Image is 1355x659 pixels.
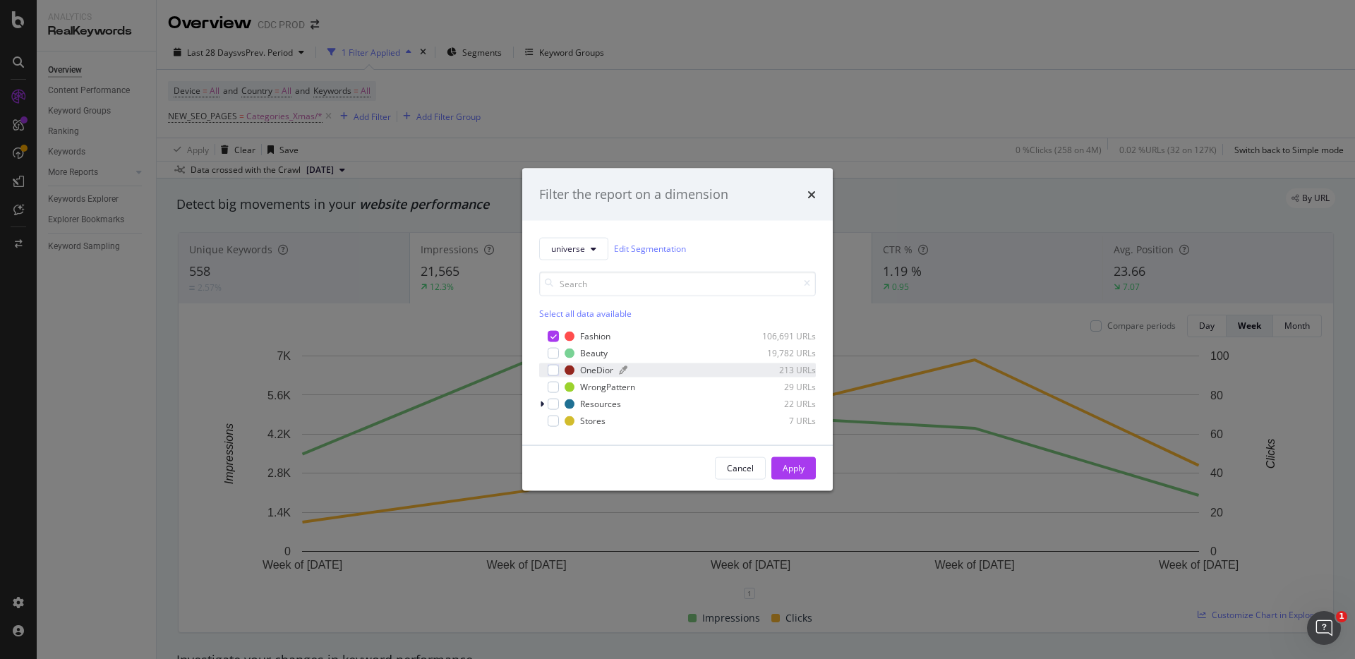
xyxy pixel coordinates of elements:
div: 106,691 URLs [747,330,816,342]
iframe: Intercom live chat [1307,611,1341,645]
div: Cancel [727,462,754,474]
div: WrongPattern [580,381,635,393]
input: Search [539,271,816,296]
div: times [807,186,816,204]
div: 213 URLs [747,364,816,376]
span: universe [551,243,585,255]
div: Resources [580,398,621,410]
span: 1 [1336,611,1347,622]
div: OneDior [580,364,613,376]
div: 7 URLs [747,415,816,427]
a: Edit Segmentation [614,241,686,256]
div: Fashion [580,330,610,342]
div: 29 URLs [747,381,816,393]
div: Apply [783,462,805,474]
div: 22 URLs [747,398,816,410]
div: modal [522,169,833,491]
button: Apply [771,457,816,479]
div: Beauty [580,347,608,359]
div: Filter the report on a dimension [539,186,728,204]
div: Select all data available [539,307,816,319]
div: 19,782 URLs [747,347,816,359]
button: Cancel [715,457,766,479]
div: Stores [580,415,606,427]
button: universe [539,237,608,260]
